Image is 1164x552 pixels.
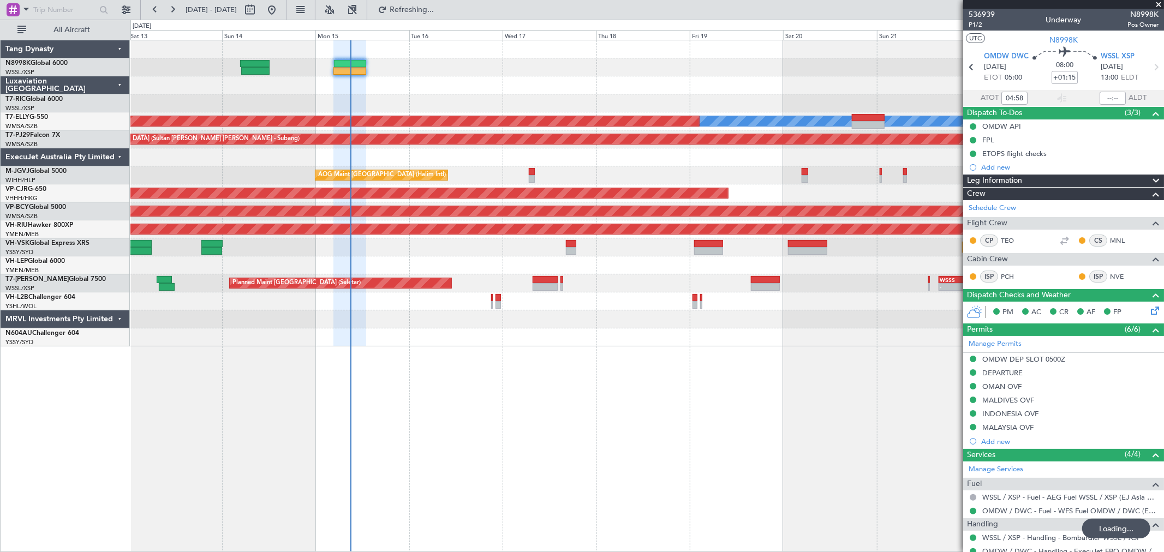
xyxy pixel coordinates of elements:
[1031,307,1041,318] span: AC
[5,230,39,238] a: YMEN/MEB
[877,30,970,40] div: Sun 21
[1089,235,1107,247] div: CS
[5,194,38,202] a: VHHH/HKG
[967,188,986,200] span: Crew
[5,176,35,184] a: WIHH/HLP
[373,1,438,19] button: Refreshing...
[982,395,1034,405] div: MALDIVES OVF
[5,122,38,130] a: WMSA/SZB
[1082,519,1150,538] div: Loading...
[967,323,993,336] span: Permits
[1121,73,1138,83] span: ELDT
[5,222,73,229] a: VH-RIUHawker 800XP
[5,240,29,247] span: VH-VSK
[5,96,63,103] a: T7-RICGlobal 6000
[1100,92,1126,105] input: --:--
[967,253,1008,266] span: Cabin Crew
[967,289,1071,302] span: Dispatch Checks and Weather
[1101,73,1118,83] span: 13:00
[940,277,964,283] div: WSSS
[981,437,1159,446] div: Add new
[5,114,29,121] span: T7-ELLY
[1049,34,1078,46] span: N8998K
[389,6,435,14] span: Refreshing...
[1101,51,1135,62] span: WSSL XSP
[982,506,1159,515] a: OMDW / DWC - Fuel - WFS Fuel OMDW / DWC (EJ Asia Only)
[28,26,115,34] span: All Aircraft
[1129,93,1147,104] span: ALDT
[128,30,222,40] div: Sat 13
[1125,107,1141,118] span: (3/3)
[982,135,994,145] div: FPL
[1001,92,1028,105] input: --:--
[982,122,1021,131] div: OMDW API
[1127,9,1159,20] span: N8998K
[982,149,1047,158] div: ETOPS flight checks
[783,30,876,40] div: Sat 20
[5,338,33,346] a: YSSY/SYD
[5,222,28,229] span: VH-RIU
[5,240,89,247] a: VH-VSKGlobal Express XRS
[969,464,1023,475] a: Manage Services
[5,248,33,256] a: YSSY/SYD
[133,22,151,31] div: [DATE]
[5,276,106,283] a: T7-[PERSON_NAME]Global 7500
[1046,15,1082,26] div: Underway
[1125,448,1141,460] span: (4/4)
[1110,272,1135,281] a: NVE
[5,258,28,265] span: VH-LEP
[967,217,1007,230] span: Flight Crew
[984,62,1006,73] span: [DATE]
[5,266,39,274] a: YMEN/MEB
[596,30,690,40] div: Thu 18
[1002,307,1013,318] span: PM
[969,9,995,20] span: 536939
[940,284,964,290] div: -
[5,168,67,175] a: M-JGVJGlobal 5000
[33,2,96,18] input: Trip Number
[984,73,1002,83] span: ETOT
[967,107,1022,119] span: Dispatch To-Dos
[1056,60,1073,71] span: 08:00
[690,30,783,40] div: Fri 19
[967,175,1022,187] span: Leg Information
[982,409,1038,418] div: INDONESIA OVF
[967,449,995,461] span: Services
[5,104,34,112] a: WSSL/XSP
[966,33,985,43] button: UTC
[1059,307,1069,318] span: CR
[45,131,300,147] div: Planned Maint [GEOGRAPHIC_DATA] (Sultan [PERSON_NAME] [PERSON_NAME] - Subang)
[981,163,1159,172] div: Add new
[5,330,79,337] a: N604AUChallenger 604
[5,96,26,103] span: T7-RIC
[980,271,998,283] div: ISP
[5,60,68,67] a: N8998KGlobal 6000
[315,30,409,40] div: Mon 15
[5,204,66,211] a: VP-BCYGlobal 5000
[982,355,1065,364] div: OMDW DEP SLOT 0500Z
[5,186,46,193] a: VP-CJRG-650
[967,518,998,531] span: Handling
[5,302,37,310] a: YSHL/WOL
[969,339,1022,350] a: Manage Permits
[186,5,237,15] span: [DATE] - [DATE]
[232,275,361,291] div: Planned Maint [GEOGRAPHIC_DATA] (Seletar)
[318,167,446,183] div: AOG Maint [GEOGRAPHIC_DATA] (Halim Intl)
[982,382,1022,391] div: OMAN OVF
[1001,236,1025,245] a: TEO
[5,284,34,292] a: WSSL/XSP
[5,212,38,220] a: WMSA/SZB
[982,533,1141,542] a: WSSL / XSP - Handling - Bombardier WSSL / XSP
[5,168,29,175] span: M-JGVJ
[1113,307,1121,318] span: FP
[5,114,48,121] a: T7-ELLYG-550
[5,204,29,211] span: VP-BCY
[222,30,315,40] div: Sun 14
[1125,323,1141,335] span: (6/6)
[1089,271,1107,283] div: ISP
[984,51,1029,62] span: OMDW DWC
[5,132,30,139] span: T7-PJ29
[5,276,69,283] span: T7-[PERSON_NAME]
[1001,272,1025,281] a: PCH
[5,68,34,76] a: WSSL/XSP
